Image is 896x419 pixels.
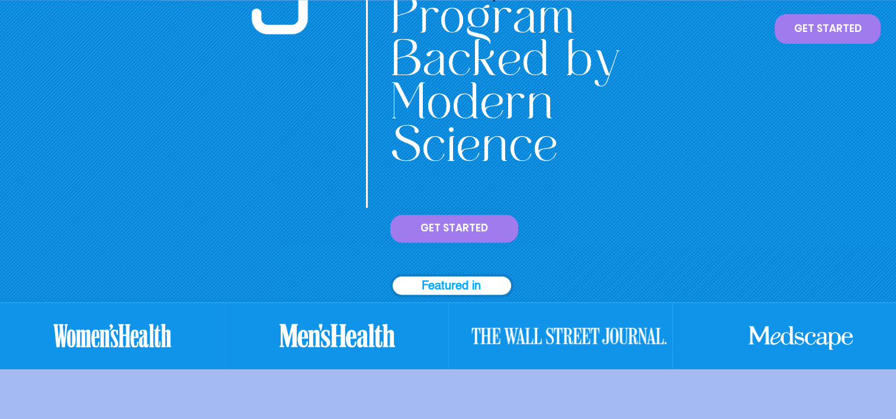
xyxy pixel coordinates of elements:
[420,221,488,236] span: GET STARTED
[230,52,325,133] iframe: Embedded Content
[422,278,481,292] span: Featured in
[794,22,862,36] span: GET STARTED
[775,14,881,44] a: GET STARTED
[469,325,668,348] img: wsj2.png
[390,215,518,243] a: GET STARTED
